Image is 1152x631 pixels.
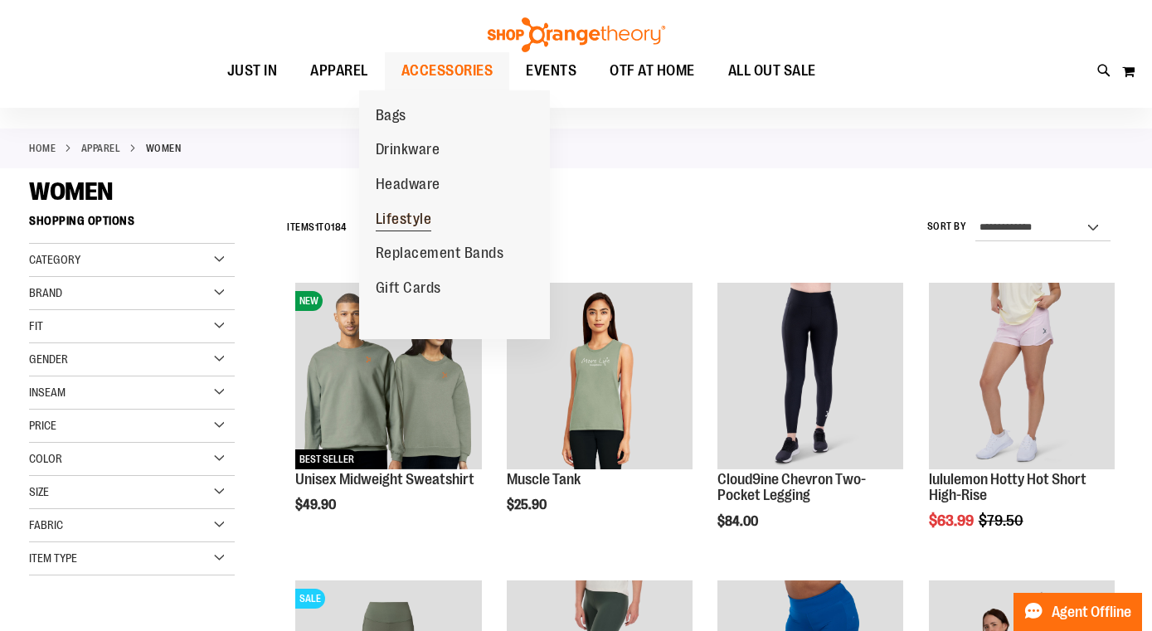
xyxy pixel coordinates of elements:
span: $79.50 [979,512,1026,529]
span: OTF AT HOME [610,52,695,90]
span: Item Type [29,551,77,565]
span: $49.90 [295,498,338,512]
label: Sort By [927,220,967,234]
button: Agent Offline [1013,593,1142,631]
h2: Items to [287,215,347,240]
a: lululemon Hotty Hot Short High-Rise [929,471,1086,504]
span: Category [29,253,80,266]
img: lululemon Hotty Hot Short High-Rise [929,283,1115,468]
span: Agent Offline [1052,604,1131,620]
span: Headware [376,176,440,197]
span: EVENTS [526,52,576,90]
div: product [287,274,489,555]
a: APPAREL [81,141,121,156]
div: product [498,274,701,555]
span: Brand [29,286,62,299]
a: Home [29,141,56,156]
a: Unisex Midweight Sweatshirt [295,471,474,488]
img: Cloud9ine Chevron Two-Pocket Legging [717,283,903,468]
span: Inseam [29,386,66,399]
span: APPAREL [310,52,368,90]
strong: WOMEN [146,141,182,156]
span: Drinkware [376,141,440,162]
span: WOMEN [29,177,113,206]
a: Cloud9ine Chevron Two-Pocket Legging [717,283,903,471]
span: Price [29,419,56,432]
span: $84.00 [717,514,761,529]
div: product [709,274,911,571]
span: $63.99 [929,512,976,529]
a: Muscle Tank [507,471,581,488]
span: Fabric [29,518,63,531]
span: SALE [295,589,325,609]
span: Gender [29,352,68,366]
div: product [921,274,1123,571]
img: Unisex Midweight Sweatshirt [295,283,481,468]
span: $25.90 [507,498,549,512]
span: Replacement Bands [376,245,504,265]
a: Muscle TankNEW [507,283,693,471]
span: Size [29,485,49,498]
img: Shop Orangetheory [485,17,668,52]
span: NEW [295,291,323,311]
span: Lifestyle [376,211,432,231]
a: lululemon Hotty Hot Short High-Rise [929,283,1115,471]
span: 184 [331,221,347,233]
strong: Shopping Options [29,206,235,244]
span: 1 [315,221,319,233]
img: Muscle Tank [507,283,693,468]
span: Fit [29,319,43,332]
span: ALL OUT SALE [728,52,816,90]
a: Cloud9ine Chevron Two-Pocket Legging [717,471,866,504]
span: Gift Cards [376,279,441,300]
span: ACCESSORIES [401,52,493,90]
a: Unisex Midweight SweatshirtNEWBEST SELLER [295,283,481,471]
span: BEST SELLER [295,449,358,469]
span: JUST IN [227,52,278,90]
span: Color [29,452,62,465]
span: Bags [376,107,406,128]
